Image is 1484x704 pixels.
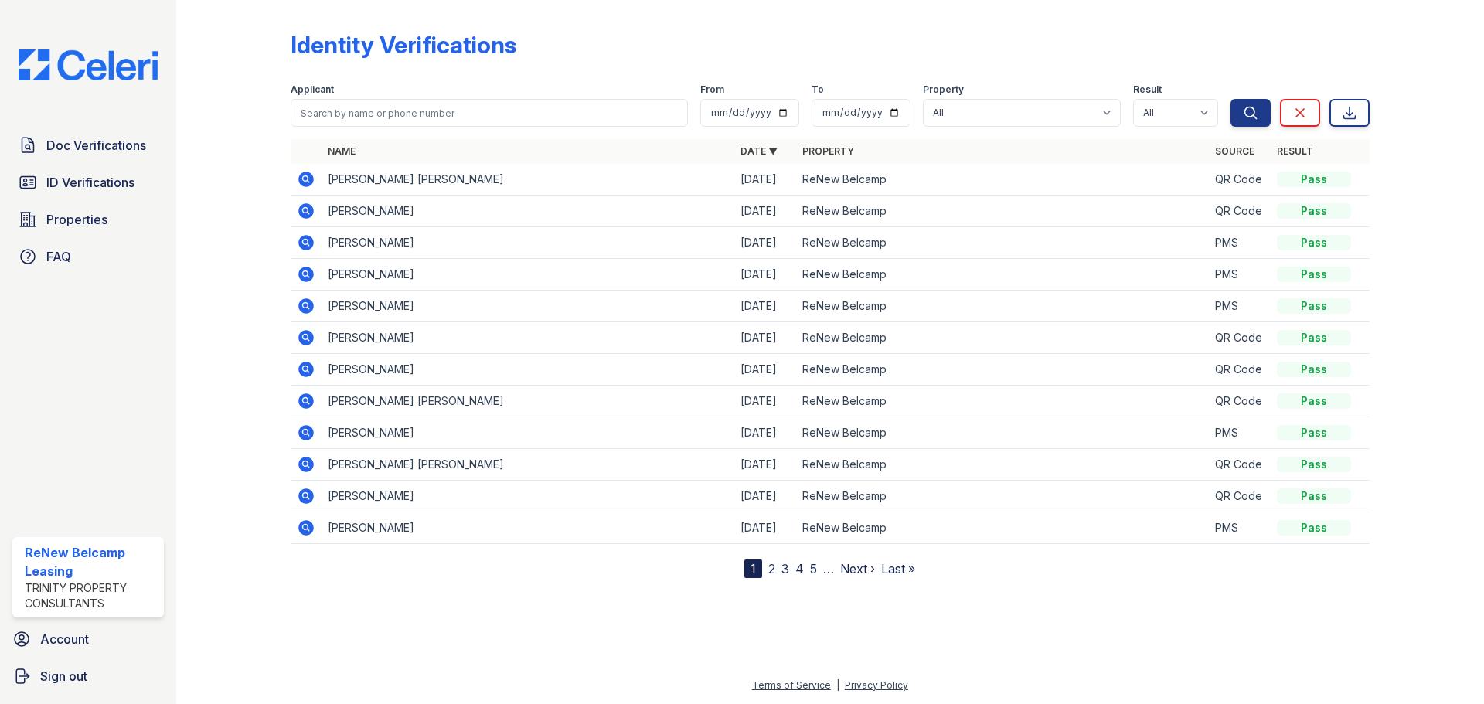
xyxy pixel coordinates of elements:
[40,630,89,648] span: Account
[322,291,734,322] td: [PERSON_NAME]
[802,145,854,157] a: Property
[322,227,734,259] td: [PERSON_NAME]
[734,322,796,354] td: [DATE]
[752,679,831,691] a: Terms of Service
[781,561,789,576] a: 3
[46,247,71,266] span: FAQ
[840,561,875,576] a: Next ›
[291,99,688,127] input: Search by name or phone number
[1277,203,1351,219] div: Pass
[734,196,796,227] td: [DATE]
[322,196,734,227] td: [PERSON_NAME]
[734,291,796,322] td: [DATE]
[1277,330,1351,345] div: Pass
[12,241,164,272] a: FAQ
[796,196,1209,227] td: ReNew Belcamp
[322,386,734,417] td: [PERSON_NAME] [PERSON_NAME]
[1209,164,1271,196] td: QR Code
[46,136,146,155] span: Doc Verifications
[1277,298,1351,314] div: Pass
[734,449,796,481] td: [DATE]
[734,354,796,386] td: [DATE]
[1133,83,1162,96] label: Result
[46,173,134,192] span: ID Verifications
[823,559,834,578] span: …
[322,259,734,291] td: [PERSON_NAME]
[845,679,908,691] a: Privacy Policy
[1277,457,1351,472] div: Pass
[812,83,824,96] label: To
[740,145,778,157] a: Date ▼
[46,210,107,229] span: Properties
[1215,145,1254,157] a: Source
[734,512,796,544] td: [DATE]
[1277,393,1351,409] div: Pass
[291,31,516,59] div: Identity Verifications
[1209,322,1271,354] td: QR Code
[796,227,1209,259] td: ReNew Belcamp
[734,417,796,449] td: [DATE]
[734,227,796,259] td: [DATE]
[322,512,734,544] td: [PERSON_NAME]
[1277,425,1351,440] div: Pass
[1209,196,1271,227] td: QR Code
[881,561,915,576] a: Last »
[796,354,1209,386] td: ReNew Belcamp
[1209,259,1271,291] td: PMS
[322,417,734,449] td: [PERSON_NAME]
[12,130,164,161] a: Doc Verifications
[796,481,1209,512] td: ReNew Belcamp
[734,164,796,196] td: [DATE]
[734,386,796,417] td: [DATE]
[12,167,164,198] a: ID Verifications
[1277,488,1351,504] div: Pass
[1277,235,1351,250] div: Pass
[796,512,1209,544] td: ReNew Belcamp
[768,561,775,576] a: 2
[1209,481,1271,512] td: QR Code
[744,559,762,578] div: 1
[1277,172,1351,187] div: Pass
[796,386,1209,417] td: ReNew Belcamp
[1277,520,1351,536] div: Pass
[810,561,817,576] a: 5
[25,580,158,611] div: Trinity Property Consultants
[1277,362,1351,377] div: Pass
[291,83,334,96] label: Applicant
[322,322,734,354] td: [PERSON_NAME]
[734,259,796,291] td: [DATE]
[12,204,164,235] a: Properties
[6,624,170,655] a: Account
[1209,512,1271,544] td: PMS
[1209,417,1271,449] td: PMS
[1209,227,1271,259] td: PMS
[6,661,170,692] a: Sign out
[322,449,734,481] td: [PERSON_NAME] [PERSON_NAME]
[322,481,734,512] td: [PERSON_NAME]
[796,259,1209,291] td: ReNew Belcamp
[1209,386,1271,417] td: QR Code
[734,481,796,512] td: [DATE]
[1277,145,1313,157] a: Result
[1277,267,1351,282] div: Pass
[322,354,734,386] td: [PERSON_NAME]
[1209,291,1271,322] td: PMS
[796,417,1209,449] td: ReNew Belcamp
[1209,449,1271,481] td: QR Code
[40,667,87,685] span: Sign out
[322,164,734,196] td: [PERSON_NAME] [PERSON_NAME]
[796,291,1209,322] td: ReNew Belcamp
[796,449,1209,481] td: ReNew Belcamp
[923,83,964,96] label: Property
[1209,354,1271,386] td: QR Code
[25,543,158,580] div: ReNew Belcamp Leasing
[6,49,170,80] img: CE_Logo_Blue-a8612792a0a2168367f1c8372b55b34899dd931a85d93a1a3d3e32e68fde9ad4.png
[836,679,839,691] div: |
[328,145,356,157] a: Name
[700,83,724,96] label: From
[796,322,1209,354] td: ReNew Belcamp
[795,561,804,576] a: 4
[796,164,1209,196] td: ReNew Belcamp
